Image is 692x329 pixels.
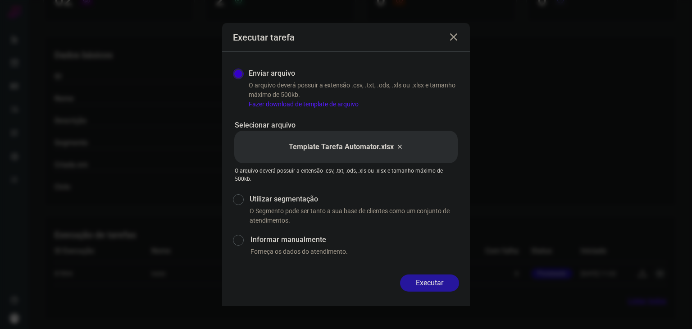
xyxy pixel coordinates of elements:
label: Utilizar segmentação [250,194,459,205]
p: O Segmento pode ser tanto a sua base de clientes como um conjunto de atendimentos. [250,206,459,225]
p: Selecionar arquivo [235,120,457,131]
label: Informar manualmente [250,234,459,245]
p: O arquivo deverá possuir a extensão .csv, .txt, .ods, .xls ou .xlsx e tamanho máximo de 500kb. [235,167,457,183]
p: Forneça os dados do atendimento. [250,247,459,256]
p: Template Tarefa Automator.xlsx [289,142,394,152]
h3: Executar tarefa [233,32,295,43]
button: Executar [400,274,459,292]
a: Fazer download de template de arquivo [249,101,359,108]
p: O arquivo deverá possuir a extensão .csv, .txt, .ods, .xls ou .xlsx e tamanho máximo de 500kb. [249,81,459,109]
label: Enviar arquivo [249,68,295,79]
